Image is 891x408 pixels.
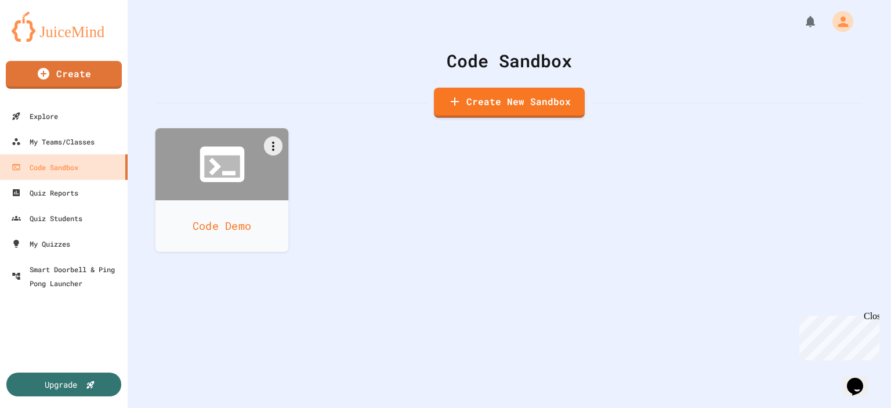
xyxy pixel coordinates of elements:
a: Code Demo [155,128,289,252]
div: Code Sandbox [12,160,78,174]
iframe: chat widget [795,311,879,360]
iframe: chat widget [842,362,879,396]
div: Quiz Students [12,211,82,225]
div: Code Sandbox [157,48,862,74]
img: logo-orange.svg [12,12,116,42]
div: My Teams/Classes [12,135,95,149]
div: Code Demo [155,200,289,252]
div: Smart Doorbell & Ping Pong Launcher [12,262,123,290]
a: Create New Sandbox [434,88,585,118]
div: Quiz Reports [12,186,78,200]
div: Explore [12,109,58,123]
div: My Notifications [782,12,820,31]
div: Upgrade [45,378,77,391]
div: My Account [820,8,856,35]
div: Chat with us now!Close [5,5,80,74]
div: My Quizzes [12,237,70,251]
a: Create [6,61,122,89]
